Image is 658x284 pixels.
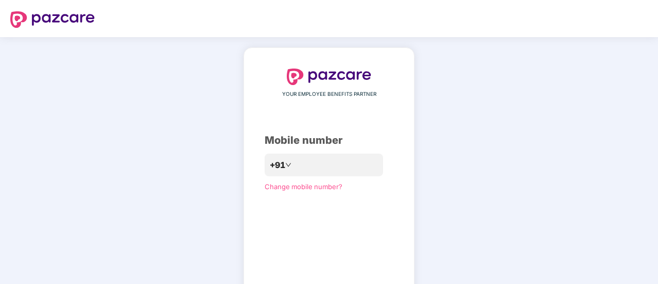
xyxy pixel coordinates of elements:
[287,69,371,85] img: logo
[265,132,393,148] div: Mobile number
[270,159,285,172] span: +91
[265,182,342,191] a: Change mobile number?
[285,162,291,168] span: down
[282,90,376,98] span: YOUR EMPLOYEE BENEFITS PARTNER
[10,11,95,28] img: logo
